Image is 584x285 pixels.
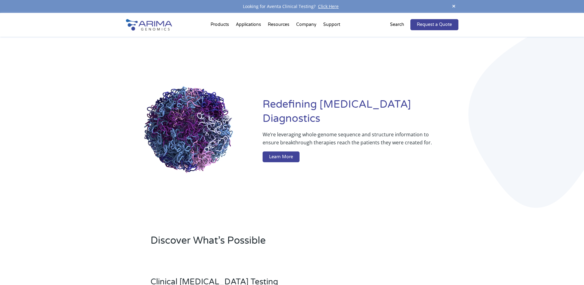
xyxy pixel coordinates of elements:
a: Request a Quote [410,19,458,30]
p: Search [390,21,404,29]
h2: Discover What’s Possible [151,234,371,252]
a: Click Here [316,3,341,9]
iframe: Chat Widget [553,255,584,285]
img: Arima-Genomics-logo [126,19,172,31]
h1: Redefining [MEDICAL_DATA] Diagnostics [263,97,458,130]
p: We’re leveraging whole-genome sequence and structure information to ensure breakthrough therapies... [263,130,433,151]
div: Looking for Aventa Clinical Testing? [126,2,458,10]
a: Learn More [263,151,300,163]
